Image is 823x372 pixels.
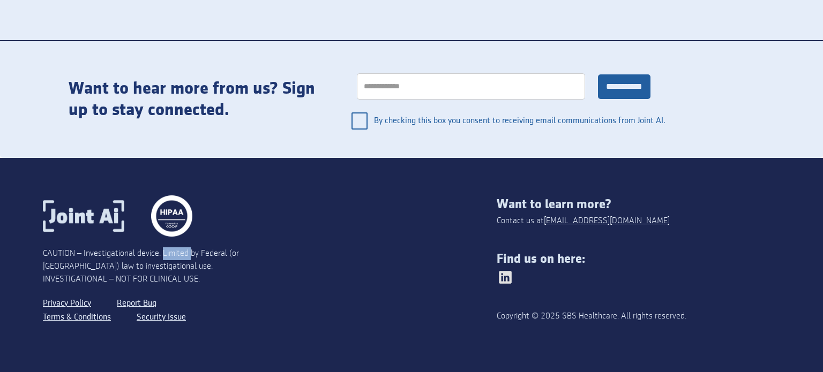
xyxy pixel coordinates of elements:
div: Want to learn more? [497,197,780,212]
a: [EMAIL_ADDRESS][DOMAIN_NAME] [544,215,670,227]
a: Terms & Conditions [43,310,111,324]
div: Find us on here: [497,252,780,267]
span: By checking this box you consent to receiving email communications from Joint AI. [374,108,667,134]
form: general interest [341,63,667,136]
a: Privacy Policy [43,297,91,310]
a: Report Bug [117,297,156,310]
div: CAUTION – Investigational device. Limited by Federal (or [GEOGRAPHIC_DATA]) law to investigationa... [43,247,270,286]
div: Contact us at [497,215,670,227]
a: Security Issue [137,310,186,324]
div: Copyright © 2025 SBS Healthcare. All rights reserved. [497,310,723,323]
div: Want to hear more from us? Sign up to stay connected. [69,78,319,121]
